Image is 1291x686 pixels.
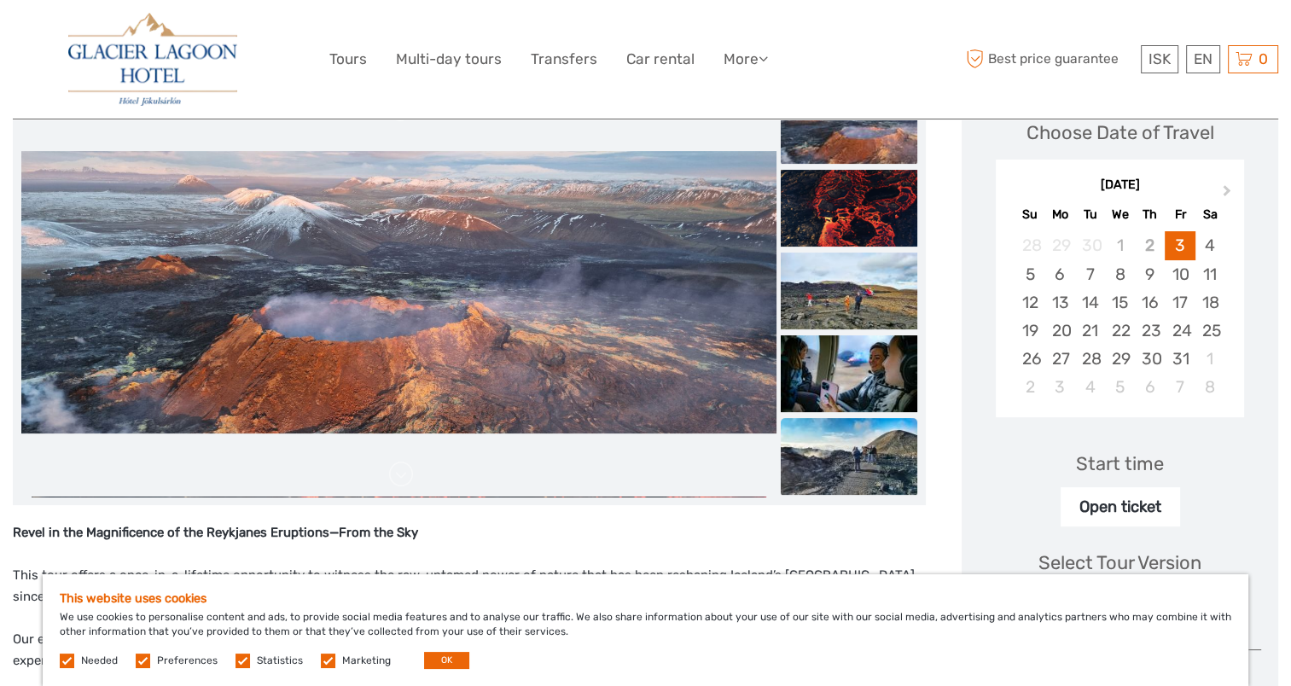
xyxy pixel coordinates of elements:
[1075,317,1105,345] div: Choose Tuesday, October 21st, 2025
[257,654,303,668] label: Statistics
[1135,260,1165,288] div: Choose Thursday, October 9th, 2025
[1026,119,1214,146] div: Choose Date of Travel
[1045,317,1075,345] div: Choose Monday, October 20th, 2025
[724,47,768,72] a: More
[1038,549,1201,576] div: Select Tour Version
[1105,203,1135,226] div: We
[1105,345,1135,373] div: Choose Wednesday, October 29th, 2025
[1135,345,1165,373] div: Choose Thursday, October 30th, 2025
[1045,373,1075,401] div: Choose Monday, November 3rd, 2025
[21,151,776,434] img: dba6fe5f66934d489519cbe77c6c1a1c_main_slider.jpeg
[626,47,695,72] a: Car rental
[1105,317,1135,345] div: Choose Wednesday, October 22nd, 2025
[1105,288,1135,317] div: Choose Wednesday, October 15th, 2025
[1165,345,1195,373] div: Choose Friday, October 31st, 2025
[1045,288,1075,317] div: Choose Monday, October 13th, 2025
[962,45,1137,73] span: Best price guarantee
[13,565,926,608] p: This tour offers a once-in-a-lifetime opportunity to witness the raw, untamed power of nature tha...
[781,87,917,164] img: dba6fe5f66934d489519cbe77c6c1a1c_slider_thumbnail.jpeg
[1165,288,1195,317] div: Choose Friday, October 17th, 2025
[1076,451,1164,477] div: Start time
[68,13,237,106] img: 2790-86ba44ba-e5e5-4a53-8ab7-28051417b7bc_logo_big.jpg
[1075,373,1105,401] div: Choose Tuesday, November 4th, 2025
[1105,231,1135,259] div: Not available Wednesday, October 1st, 2025
[1165,203,1195,226] div: Fr
[1135,203,1165,226] div: Th
[1015,288,1044,317] div: Choose Sunday, October 12th, 2025
[1135,288,1165,317] div: Choose Thursday, October 16th, 2025
[1015,373,1044,401] div: Choose Sunday, November 2nd, 2025
[342,654,391,668] label: Marketing
[1015,231,1044,259] div: Not available Sunday, September 28th, 2025
[13,525,418,540] strong: Revel in the Magnificence of the Reykjanes Eruptions—From the Sky
[1002,231,1239,401] div: month 2025-10
[13,629,926,672] p: Our experienced pilots ensure that every passenger enjoys exceptional views of the active eruptio...
[1195,373,1225,401] div: Choose Saturday, November 8th, 2025
[1195,231,1225,259] div: Choose Saturday, October 4th, 2025
[1075,203,1105,226] div: Tu
[781,335,917,412] img: 0cfa72c64b184642b8514b974e1bc3e5_slider_thumbnail.jpeg
[1061,487,1180,526] div: Open ticket
[1195,288,1225,317] div: Choose Saturday, October 18th, 2025
[1149,50,1171,67] span: ISK
[1135,317,1165,345] div: Choose Thursday, October 23rd, 2025
[60,591,1231,606] h5: This website uses cookies
[781,253,917,329] img: 06133a942dd44feeb05576e24c873824_slider_thumbnail.jpeg
[1215,181,1242,208] button: Next Month
[396,47,502,72] a: Multi-day tours
[157,654,218,668] label: Preferences
[1105,373,1135,401] div: Choose Wednesday, November 5th, 2025
[196,26,217,47] button: Open LiveChat chat widget
[1195,345,1225,373] div: Choose Saturday, November 1st, 2025
[1195,260,1225,288] div: Choose Saturday, October 11th, 2025
[1075,231,1105,259] div: Not available Tuesday, September 30th, 2025
[1135,231,1165,259] div: Not available Thursday, October 2nd, 2025
[781,418,917,495] img: ca88580cd94a4d04b4693c362b38b226_slider_thumbnail.jpeg
[1015,260,1044,288] div: Choose Sunday, October 5th, 2025
[1105,260,1135,288] div: Choose Wednesday, October 8th, 2025
[1135,373,1165,401] div: Choose Thursday, November 6th, 2025
[1015,317,1044,345] div: Choose Sunday, October 19th, 2025
[43,574,1248,686] div: We use cookies to personalise content and ads, to provide social media features and to analyse ou...
[1075,345,1105,373] div: Choose Tuesday, October 28th, 2025
[24,30,193,44] p: We're away right now. Please check back later!
[329,47,367,72] a: Tours
[781,170,917,247] img: 3fb76ba2c98e4111baa230c35ee4823e_slider_thumbnail.png
[1186,45,1220,73] div: EN
[1256,50,1271,67] span: 0
[1195,317,1225,345] div: Choose Saturday, October 25th, 2025
[1075,260,1105,288] div: Choose Tuesday, October 7th, 2025
[1045,260,1075,288] div: Choose Monday, October 6th, 2025
[1075,288,1105,317] div: Choose Tuesday, October 14th, 2025
[531,47,597,72] a: Transfers
[1045,203,1075,226] div: Mo
[1045,231,1075,259] div: Not available Monday, September 29th, 2025
[424,652,469,669] button: OK
[1165,373,1195,401] div: Choose Friday, November 7th, 2025
[1015,345,1044,373] div: Choose Sunday, October 26th, 2025
[81,654,118,668] label: Needed
[1015,203,1044,226] div: Su
[996,177,1244,195] div: [DATE]
[1195,203,1225,226] div: Sa
[1165,231,1195,259] div: Choose Friday, October 3rd, 2025
[1165,260,1195,288] div: Choose Friday, October 10th, 2025
[1165,317,1195,345] div: Choose Friday, October 24th, 2025
[1045,345,1075,373] div: Choose Monday, October 27th, 2025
